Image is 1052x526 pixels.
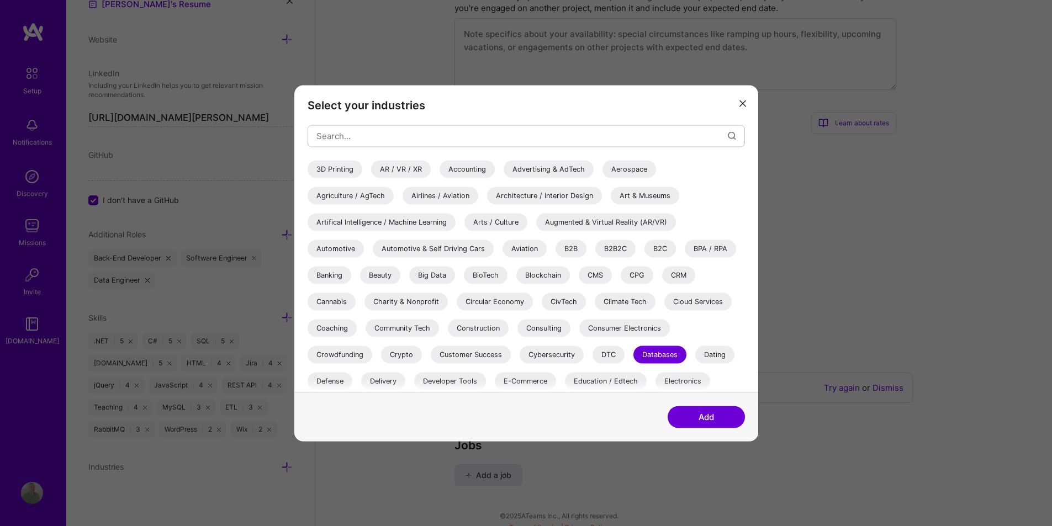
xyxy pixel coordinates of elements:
div: Consumer Electronics [579,319,670,337]
div: Defense [308,372,352,390]
div: Aerospace [602,160,656,178]
div: Aviation [503,240,547,257]
div: CRM [662,266,695,284]
div: 3D Printing [308,160,362,178]
div: Airlines / Aviation [403,187,478,204]
div: CMS [579,266,612,284]
div: Delivery [361,372,405,390]
div: CivTech [542,293,586,310]
div: BioTech [464,266,508,284]
div: Community Tech [366,319,439,337]
div: CPG [621,266,653,284]
div: B2C [644,240,676,257]
div: Developer Tools [414,372,486,390]
div: Beauty [360,266,400,284]
div: BPA / RPA [685,240,736,257]
div: Crowdfunding [308,346,372,363]
div: Artifical Intelligence / Machine Learning [308,213,456,231]
input: Search... [316,122,728,150]
div: Databases [633,346,686,363]
div: Education / Edtech [565,372,647,390]
div: Electronics [655,372,710,390]
div: Agriculture / AgTech [308,187,394,204]
i: icon Close [739,100,746,107]
div: E-Commerce [495,372,556,390]
div: Circular Economy [457,293,533,310]
div: Blockchain [516,266,570,284]
div: Climate Tech [595,293,655,310]
div: Banking [308,266,351,284]
div: Consulting [517,319,570,337]
div: Construction [448,319,509,337]
div: Coaching [308,319,357,337]
div: Dating [695,346,734,363]
div: Art & Museums [611,187,679,204]
div: Cannabis [308,293,356,310]
div: Accounting [440,160,495,178]
div: Automotive [308,240,364,257]
div: Arts / Culture [464,213,527,231]
div: B2B [556,240,586,257]
div: Cybersecurity [520,346,584,363]
div: DTC [593,346,625,363]
div: Augmented & Virtual Reality (AR/VR) [536,213,676,231]
div: B2B2C [595,240,636,257]
div: Crypto [381,346,422,363]
div: modal [294,85,758,441]
div: Advertising & AdTech [504,160,594,178]
div: Automotive & Self Driving Cars [373,240,494,257]
i: icon Search [728,132,736,140]
div: Charity & Nonprofit [364,293,448,310]
div: AR / VR / XR [371,160,431,178]
div: Architecture / Interior Design [487,187,602,204]
div: Customer Success [431,346,511,363]
div: Big Data [409,266,455,284]
h3: Select your industries [308,98,745,111]
button: Add [668,406,745,428]
div: Cloud Services [664,293,732,310]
